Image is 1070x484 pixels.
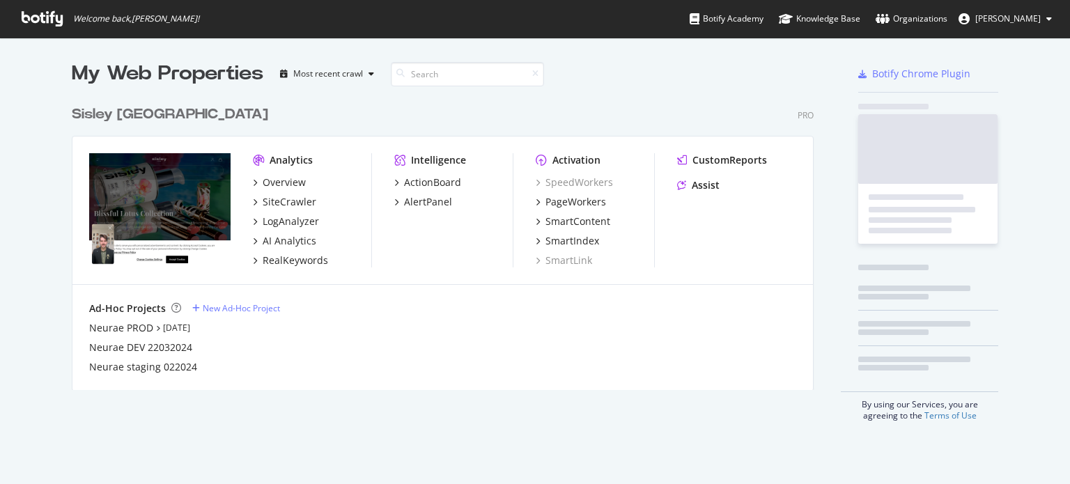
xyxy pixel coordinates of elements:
div: SiteCrawler [263,195,316,209]
a: Neurae staging 022024 [89,360,197,374]
div: Most recent crawl [293,70,363,78]
a: Assist [677,178,720,192]
a: CustomReports [677,153,767,167]
a: LogAnalyzer [253,214,319,228]
span: Welcome back, [PERSON_NAME] ! [73,13,199,24]
a: New Ad-Hoc Project [192,302,280,314]
a: Overview [253,175,306,189]
div: By using our Services, you are agreeing to the [841,391,998,421]
a: SpeedWorkers [536,175,613,189]
button: Most recent crawl [274,63,380,85]
a: Sisley [GEOGRAPHIC_DATA] [72,104,274,125]
div: Analytics [270,153,313,167]
div: Knowledge Base [779,12,860,26]
a: SmartContent [536,214,610,228]
div: grid [72,88,825,390]
div: Ad-Hoc Projects [89,302,166,315]
a: RealKeywords [253,253,328,267]
div: New Ad-Hoc Project [203,302,280,314]
div: Activation [552,153,600,167]
div: AI Analytics [263,234,316,248]
div: PageWorkers [545,195,606,209]
button: [PERSON_NAME] [947,8,1063,30]
div: LogAnalyzer [263,214,319,228]
div: ActionBoard [404,175,461,189]
span: Lucie Jozwiak [975,13,1041,24]
a: Terms of Use [924,409,977,421]
a: AI Analytics [253,234,316,248]
div: SmartContent [545,214,610,228]
div: CustomReports [692,153,767,167]
div: Intelligence [411,153,466,167]
div: RealKeywords [263,253,328,267]
a: [DATE] [163,322,190,334]
div: Sisley [GEOGRAPHIC_DATA] [72,104,268,125]
div: Overview [263,175,306,189]
div: Botify Academy [690,12,763,26]
div: Organizations [876,12,947,26]
div: Pro [798,109,814,121]
input: Search [391,62,544,86]
div: Botify Chrome Plugin [872,67,970,81]
a: PageWorkers [536,195,606,209]
div: My Web Properties [72,60,263,88]
div: AlertPanel [404,195,452,209]
a: SmartIndex [536,234,599,248]
a: SmartLink [536,253,592,267]
a: Neurae DEV 22032024 [89,341,192,354]
a: AlertPanel [394,195,452,209]
a: Botify Chrome Plugin [858,67,970,81]
div: SmartIndex [545,234,599,248]
div: Assist [692,178,720,192]
a: Neurae PROD [89,321,153,335]
img: www.sisley-paris.com [89,153,231,266]
a: SiteCrawler [253,195,316,209]
a: ActionBoard [394,175,461,189]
